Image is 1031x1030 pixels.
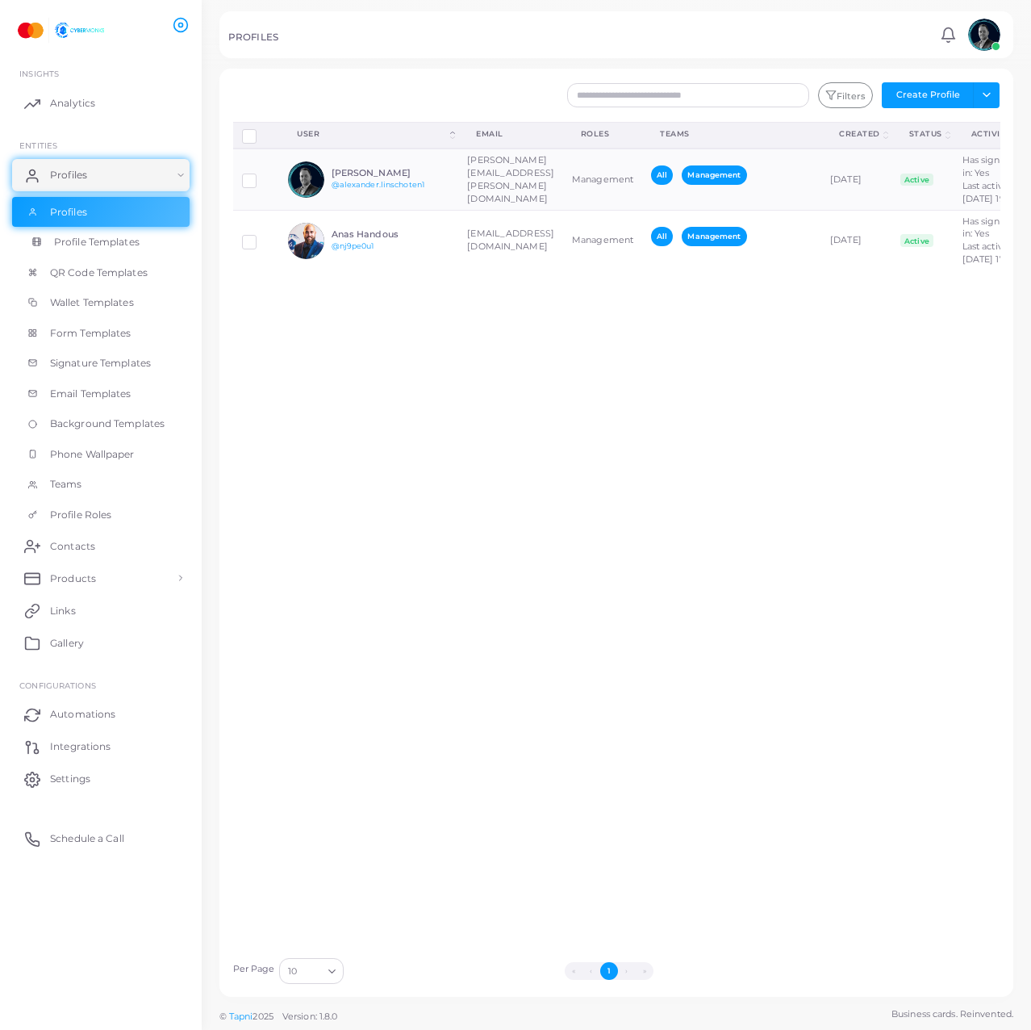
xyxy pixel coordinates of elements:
label: Per Page [233,963,275,976]
span: 10 [288,963,297,980]
img: avatar [288,161,324,198]
button: Create Profile [882,82,974,108]
td: [EMAIL_ADDRESS][DOMAIN_NAME] [458,211,563,271]
span: Automations [50,707,115,722]
span: Background Templates [50,417,165,431]
div: Search for option [279,958,344,984]
a: Form Templates [12,318,190,349]
span: Links [50,604,76,618]
h6: [PERSON_NAME] [332,168,450,178]
span: Configurations [19,680,96,690]
h6: Anas Handous [332,229,450,240]
a: Tapni [229,1011,253,1022]
img: logo [15,15,104,45]
span: 2025 [253,1010,273,1024]
a: Phone Wallpaper [12,439,190,470]
a: Integrations [12,731,190,763]
button: Go to page 1 [600,962,618,980]
span: Version: 1.8.0 [282,1011,338,1022]
span: Active [900,234,934,247]
span: Teams [50,477,82,492]
a: @alexander.linschoten1 [332,180,424,189]
h5: PROFILES [228,31,278,43]
span: Last activity: [DATE] 17:07 [962,241,1016,265]
div: Roles [581,128,624,140]
span: INSIGHTS [19,69,59,78]
img: avatar [968,19,1000,51]
span: Has signed in: Yes [962,216,1012,240]
td: Management [563,211,642,271]
span: Management [682,165,746,184]
span: Profile Roles [50,508,111,522]
span: Contacts [50,539,95,554]
div: Status [909,128,942,140]
span: Gallery [50,636,84,651]
span: Profiles [50,168,87,182]
span: Products [50,572,96,586]
a: Schedule a Call [12,823,190,855]
a: Settings [12,763,190,795]
div: Teams [660,128,804,140]
th: Row-selection [233,122,280,149]
div: Email [476,128,545,140]
a: Email Templates [12,379,190,409]
span: Last activity: [DATE] 19:31 [962,180,1016,204]
div: activity [971,128,1011,140]
input: Search for option [298,962,322,980]
span: Management [682,227,746,245]
span: Profiles [50,205,87,220]
a: Links [12,594,190,626]
a: Profile Templates [12,227,190,257]
a: Analytics [12,87,190,119]
button: Filters [818,82,873,108]
td: [PERSON_NAME][EMAIL_ADDRESS][PERSON_NAME][DOMAIN_NAME] [458,149,563,210]
span: © [219,1010,337,1024]
a: Wallet Templates [12,287,190,318]
a: Profile Roles [12,500,190,530]
span: Wallet Templates [50,295,134,310]
a: QR Code Templates [12,257,190,288]
td: [DATE] [821,211,891,271]
a: Profiles [12,197,190,228]
a: Signature Templates [12,348,190,379]
td: [DATE] [821,149,891,210]
a: Teams [12,469,190,500]
span: Signature Templates [50,356,151,371]
td: Management [563,149,642,210]
span: Analytics [50,96,95,111]
span: Phone Wallpaper [50,447,135,462]
a: Gallery [12,626,190,659]
span: Business cards. Reinvented. [891,1007,1013,1021]
span: Settings [50,772,90,786]
div: Created [839,128,880,140]
a: Products [12,562,190,594]
a: Automations [12,698,190,731]
span: ENTITIES [19,140,57,150]
img: avatar [288,223,324,259]
span: Schedule a Call [50,831,124,846]
span: Has signed in: Yes [962,154,1012,178]
a: @nj9pe0u1 [332,241,374,250]
span: Profile Templates [54,235,140,249]
span: Integrations [50,739,111,754]
div: User [297,128,447,140]
a: Contacts [12,530,190,562]
a: avatar [963,19,1004,51]
span: QR Code Templates [50,266,148,280]
a: Profiles [12,159,190,191]
span: All [651,227,673,245]
span: Email Templates [50,387,131,401]
ul: Pagination [348,962,869,980]
a: Background Templates [12,408,190,439]
span: All [651,165,673,184]
span: Form Templates [50,326,131,341]
span: Active [900,174,934,186]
